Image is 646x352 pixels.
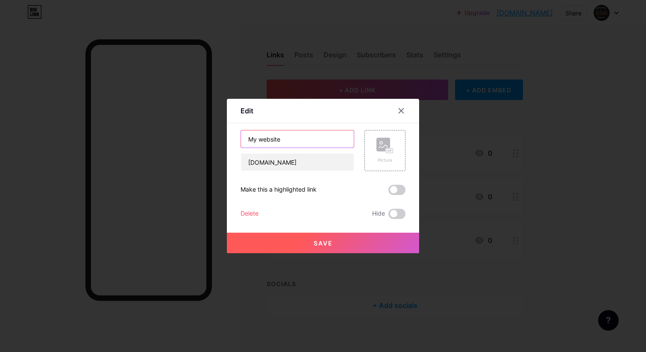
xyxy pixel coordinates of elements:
[241,185,317,195] div: Make this a highlighted link
[241,154,354,171] input: URL
[241,130,354,148] input: Title
[241,209,258,219] div: Delete
[241,106,253,116] div: Edit
[314,240,333,247] span: Save
[227,233,419,253] button: Save
[372,209,385,219] span: Hide
[376,157,393,163] div: Picture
